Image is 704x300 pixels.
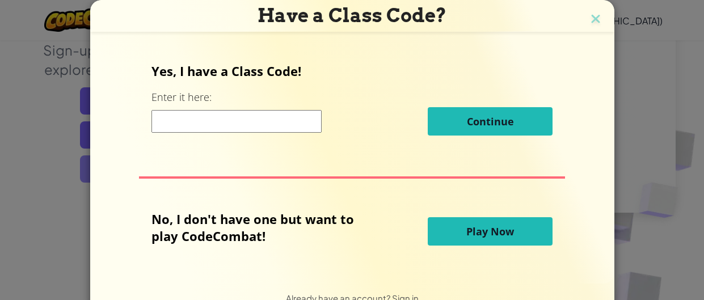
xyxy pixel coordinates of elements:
[258,4,446,27] span: Have a Class Code?
[151,62,553,79] p: Yes, I have a Class Code!
[466,225,514,238] span: Play Now
[151,90,212,104] label: Enter it here:
[467,115,514,128] span: Continue
[428,217,553,246] button: Play Now
[151,210,371,244] p: No, I don't have one but want to play CodeCombat!
[428,107,553,136] button: Continue
[588,11,603,28] img: close icon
